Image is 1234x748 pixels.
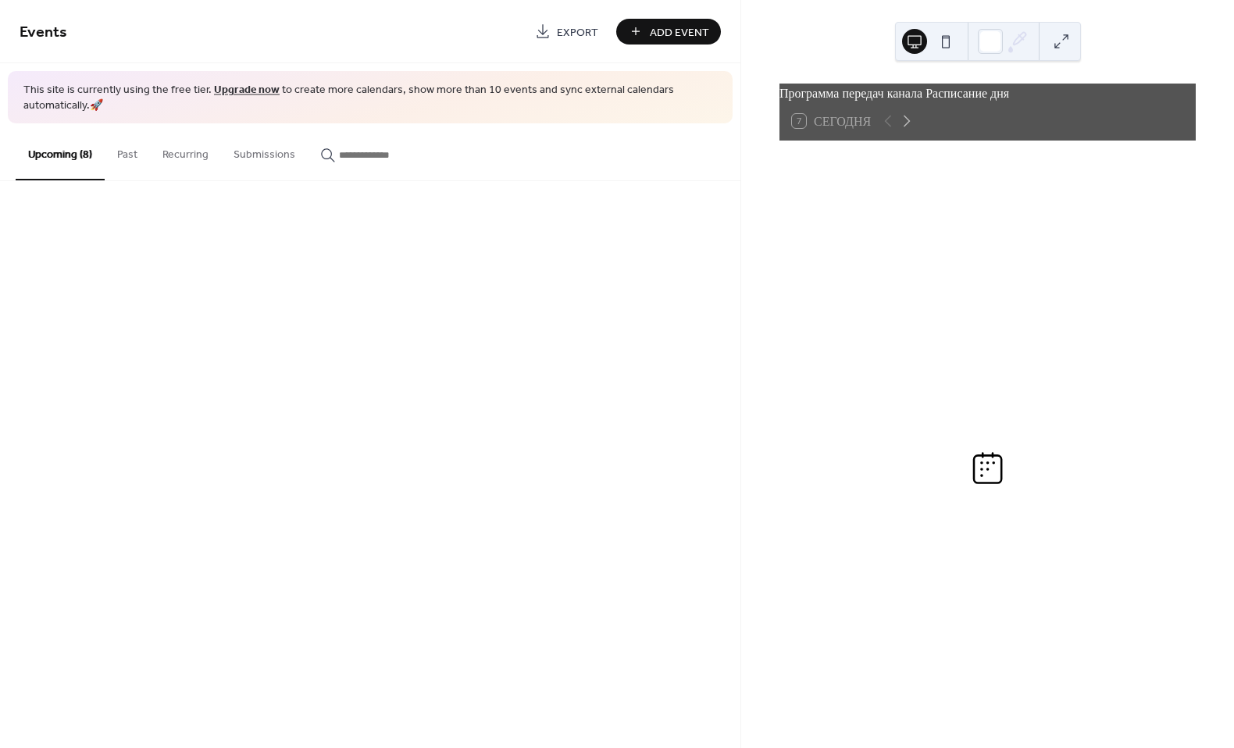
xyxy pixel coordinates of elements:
[20,17,67,48] span: Events
[150,123,221,179] button: Recurring
[779,84,1196,102] div: Программа передач канала Расписание дня
[23,83,717,113] span: This site is currently using the free tier. to create more calendars, show more than 10 events an...
[105,123,150,179] button: Past
[557,24,598,41] span: Export
[16,123,105,180] button: Upcoming (8)
[650,24,709,41] span: Add Event
[214,80,280,101] a: Upgrade now
[221,123,308,179] button: Submissions
[616,19,721,45] button: Add Event
[523,19,610,45] a: Export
